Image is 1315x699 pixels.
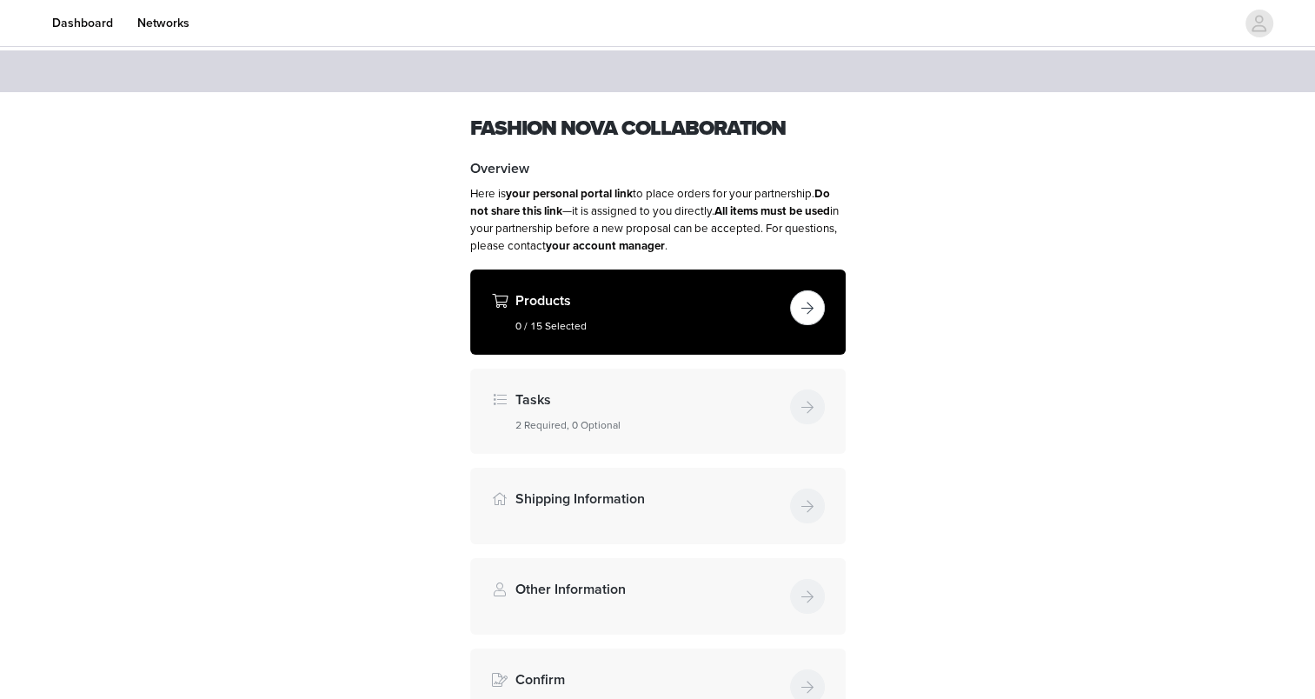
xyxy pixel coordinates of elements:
[470,558,846,635] div: Other Information
[470,369,846,454] div: Tasks
[515,489,783,509] h4: Shipping Information
[42,3,123,43] a: Dashboard
[714,204,830,218] strong: All items must be used
[470,158,846,179] h4: Overview
[1251,10,1267,37] div: avatar
[470,468,846,544] div: Shipping Information
[515,318,783,334] h5: 0 / 15 Selected
[515,290,783,311] h4: Products
[470,270,846,355] div: Products
[470,113,846,144] h1: Fashion Nova Collaboration
[127,3,200,43] a: Networks
[515,417,783,433] h5: 2 Required, 0 Optional
[515,669,783,690] h4: Confirm
[506,187,633,201] strong: your personal portal link
[470,187,839,253] span: Here is to place orders for your partnership. —it is assigned to you directly. in your partnershi...
[546,239,665,253] strong: your account manager
[515,579,783,600] h4: Other Information
[470,187,830,218] strong: Do not share this link
[515,389,783,410] h4: Tasks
